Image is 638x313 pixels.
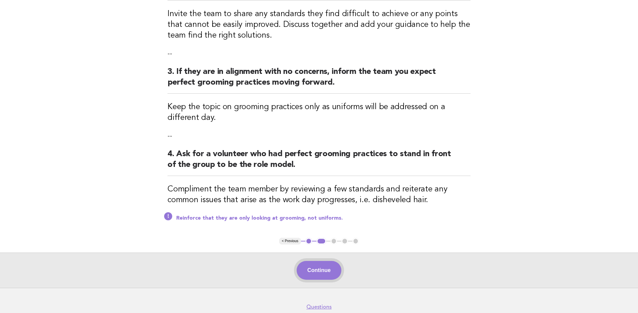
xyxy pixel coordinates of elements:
[167,102,471,123] h3: Keep the topic on grooming practices only as uniforms will be addressed on a different day.
[306,304,332,310] a: Questions
[167,131,471,141] p: --
[167,49,471,58] p: --
[176,215,471,222] p: Reinforce that they are only looking at grooming, not uniforms.
[167,149,471,176] h2: 4. Ask for a volunteer who had perfect grooming practices to stand in front of the group to be th...
[167,66,471,94] h2: 3. If they are in alignment with no concerns, inform the team you expect perfect grooming practic...
[167,184,471,206] h3: Compliment the team member by reviewing a few standards and reiterate any common issues that aris...
[279,238,301,244] button: < Previous
[305,238,312,244] button: 1
[297,261,341,280] button: Continue
[316,238,326,244] button: 2
[167,9,471,41] h3: Invite the team to share any standards they find difficult to achieve or any points that cannot b...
